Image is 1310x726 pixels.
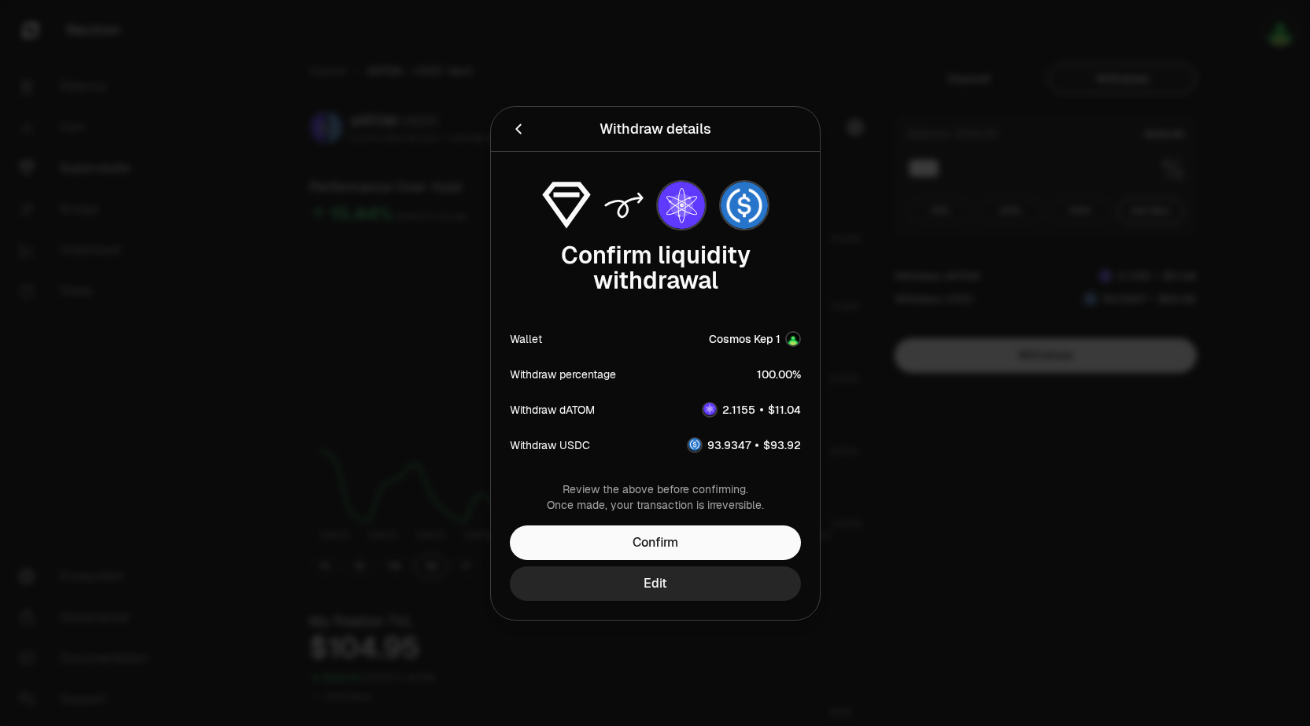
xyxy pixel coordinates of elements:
[688,438,701,451] img: USDC Logo
[510,118,527,140] button: Back
[709,331,780,347] div: Cosmos Kep 1
[510,566,801,601] button: Edit
[510,331,542,347] div: Wallet
[510,401,595,417] div: Withdraw dATOM
[721,182,768,229] img: USDC Logo
[510,437,590,452] div: Withdraw USDC
[510,525,801,560] button: Confirm
[658,182,705,229] img: dATOM Logo
[510,366,616,381] div: Withdraw percentage
[785,331,801,347] img: Account Image
[510,481,801,513] div: Review the above before confirming. Once made, your transaction is irreversible.
[510,243,801,293] div: Confirm liquidity withdrawal
[600,118,711,140] div: Withdraw details
[703,403,716,415] img: dATOM Logo
[709,331,801,347] button: Cosmos Kep 1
